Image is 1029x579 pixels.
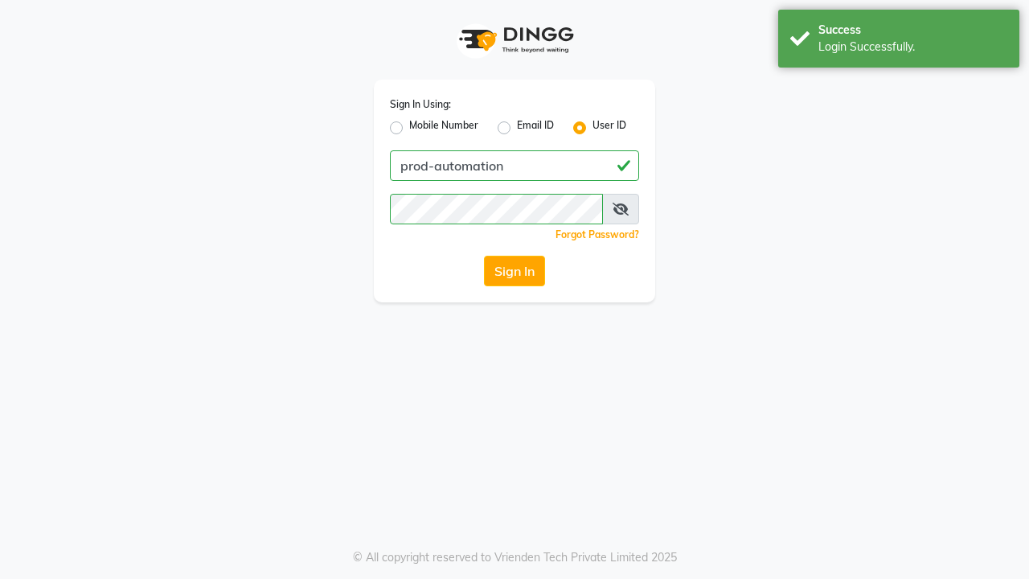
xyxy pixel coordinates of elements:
[592,118,626,138] label: User ID
[818,39,1007,55] div: Login Successfully.
[555,228,639,240] a: Forgot Password?
[818,22,1007,39] div: Success
[484,256,545,286] button: Sign In
[450,16,579,64] img: logo1.svg
[517,118,554,138] label: Email ID
[390,194,603,224] input: Username
[390,97,451,112] label: Sign In Using:
[409,118,478,138] label: Mobile Number
[390,150,639,181] input: Username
